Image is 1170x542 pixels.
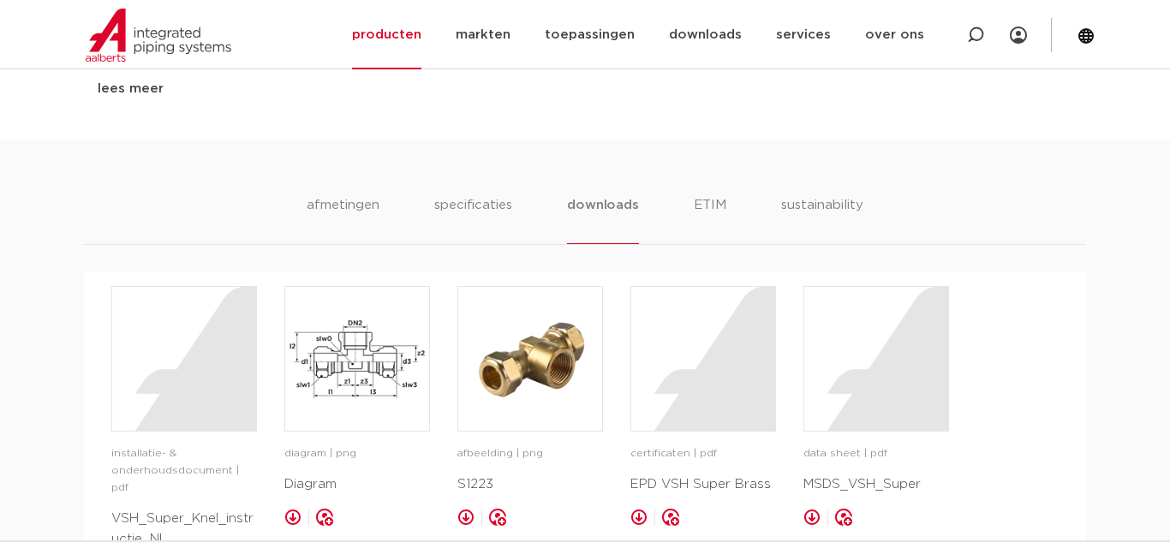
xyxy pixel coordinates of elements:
p: installatie- & onderhoudsdocument | pdf [111,445,257,497]
p: EPD VSH Super Brass [630,474,776,495]
a: image for Diagram [284,286,430,432]
div: lees meer [98,79,405,99]
img: image for S1223 [458,287,602,431]
li: ETIM [694,195,726,244]
a: image for S1223 [457,286,603,432]
p: afbeelding | png [457,445,603,462]
li: sustainability [781,195,863,244]
p: certificaten | pdf [630,445,776,462]
p: MSDS_VSH_Super [803,474,949,495]
li: afmetingen [307,195,379,244]
p: S1223 [457,474,603,495]
p: data sheet | pdf [803,445,949,462]
li: downloads [567,195,638,244]
p: Diagram [284,474,430,495]
li: specificaties [434,195,512,244]
p: diagram | png [284,445,430,462]
img: image for Diagram [285,287,429,431]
